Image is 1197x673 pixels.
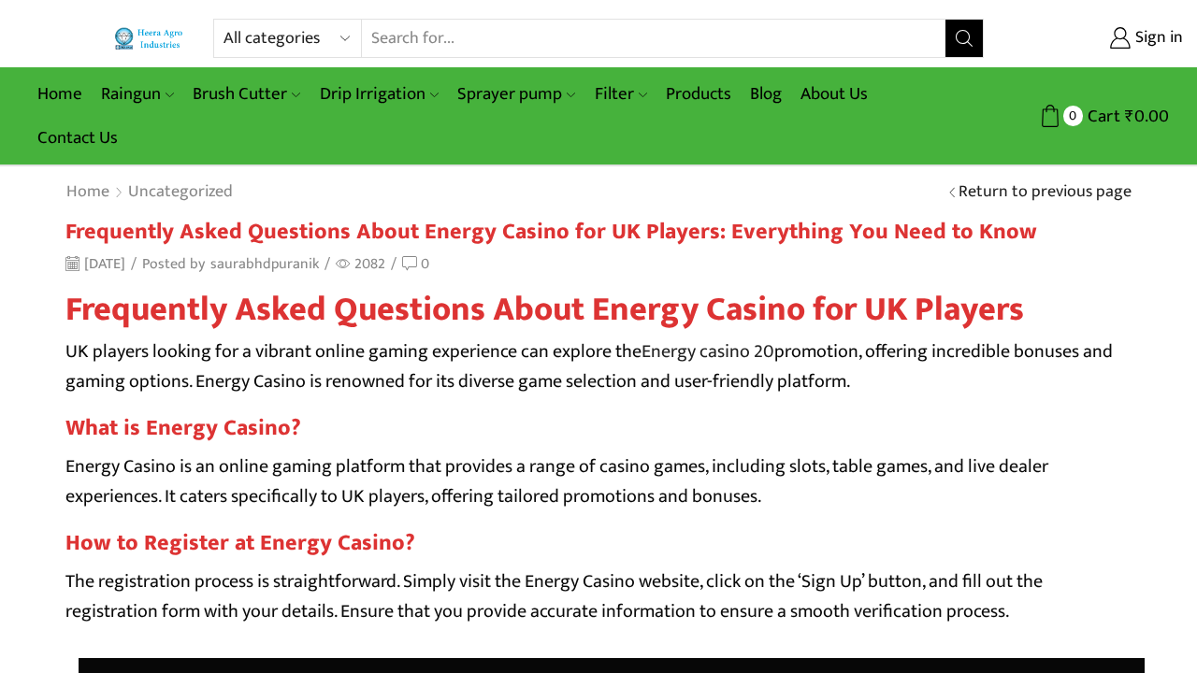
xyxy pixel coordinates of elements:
[791,72,877,116] a: About Us
[421,251,429,276] span: 0
[1125,102,1169,131] bdi: 0.00
[65,530,1132,557] h2: How to Register at Energy Casino?
[1002,99,1169,134] a: 0 Cart ₹0.00
[362,20,945,57] input: Search for...
[1063,106,1083,125] span: 0
[65,253,429,275] div: Posted by
[1125,102,1134,131] span: ₹
[131,253,137,275] span: /
[65,180,110,205] a: Home
[183,72,310,116] a: Brush Cutter
[656,72,741,116] a: Products
[324,253,330,275] span: /
[642,336,774,367] a: Energy casino 20
[65,415,1132,442] h2: What is Energy Casino?
[1083,104,1120,129] span: Cart
[92,72,183,116] a: Raingun
[945,20,983,57] button: Search button
[959,180,1132,205] a: Return to previous page
[127,180,234,205] a: Uncategorized
[585,72,656,116] a: Filter
[1131,26,1183,50] span: Sign in
[65,290,1132,330] h1: Frequently Asked Questions About Energy Casino for UK Players
[1012,21,1183,55] a: Sign in
[65,253,125,275] time: [DATE]
[336,253,385,275] span: 2082
[65,336,1132,396] p: UK players looking for a vibrant online gaming experience can explore the promotion, offering inc...
[28,72,92,116] a: Home
[448,72,584,116] a: Sprayer pump
[741,72,791,116] a: Blog
[65,219,1132,246] h2: Frequently Asked Questions About Energy Casino for UK Players: Everything You Need to Know
[65,566,1132,626] p: The registration process is straightforward. Simply visit the Energy Casino website, click on the...
[210,253,319,275] a: saurabhdpuranik
[65,451,1132,511] p: Energy Casino is an online gaming platform that provides a range of casino games, including slots...
[28,116,127,160] a: Contact Us
[391,253,397,275] span: /
[402,253,429,275] a: 0
[310,72,448,116] a: Drip Irrigation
